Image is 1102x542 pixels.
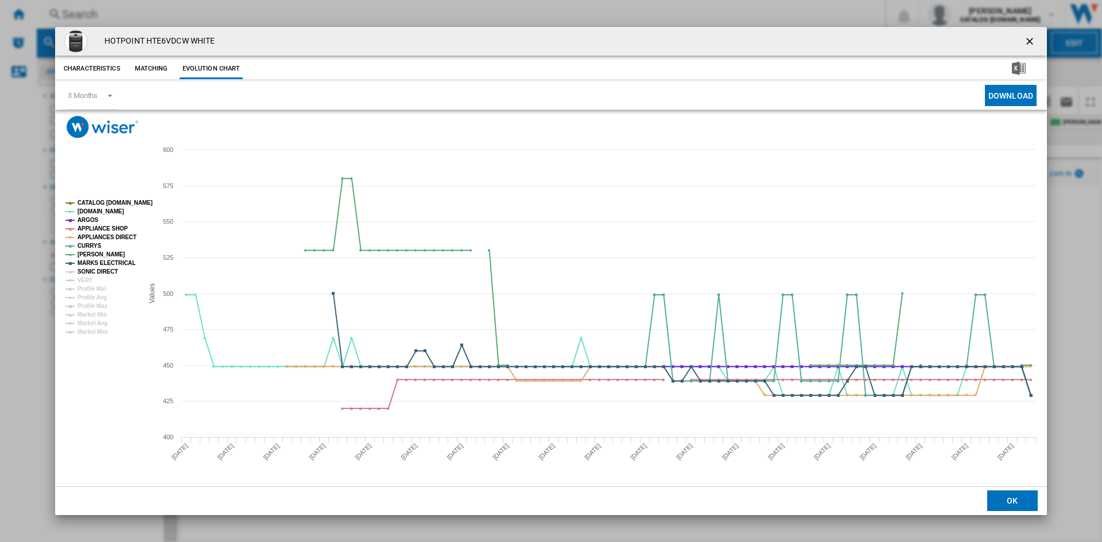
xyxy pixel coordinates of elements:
tspan: [DATE] [537,442,556,461]
button: Characteristics [61,59,123,79]
tspan: [DATE] [399,442,418,461]
tspan: Values [148,283,156,303]
button: Matching [126,59,177,79]
img: fed69e65ed9fb3baa295b981a84e0cf16ae53075_2.jpg [64,30,87,53]
ng-md-icon: getI18NText('BUTTONS.CLOSE_DIALOG') [1024,36,1038,49]
tspan: [DATE] [950,442,969,461]
tspan: [DOMAIN_NAME] [77,208,124,215]
tspan: CATALOG [DOMAIN_NAME] [77,200,153,206]
tspan: [DATE] [721,442,740,461]
tspan: Profile Min [77,286,106,292]
tspan: [DATE] [996,442,1015,461]
tspan: [DATE] [675,442,694,461]
tspan: 600 [163,146,173,153]
tspan: 475 [163,326,173,333]
tspan: [DATE] [216,442,235,461]
tspan: [DATE] [767,442,786,461]
tspan: VERY [77,277,93,283]
tspan: Market Avg [77,320,107,326]
tspan: [DATE] [629,442,648,461]
img: logo_wiser_300x94.png [67,116,138,138]
tspan: [DATE] [262,442,281,461]
button: getI18NText('BUTTONS.CLOSE_DIALOG') [1019,30,1042,53]
tspan: [DATE] [859,442,878,461]
tspan: 500 [163,290,173,297]
tspan: 525 [163,254,173,261]
tspan: Profile Max [77,303,108,309]
tspan: MARKS ELECTRICAL [77,260,135,266]
tspan: 425 [163,397,173,404]
tspan: SONIC DIRECT [77,268,118,275]
tspan: [PERSON_NAME] [77,251,125,258]
h4: HOTPOINT HTE6VDCW WHITE [99,36,215,47]
button: Download in Excel [994,59,1044,79]
tspan: [DATE] [170,442,189,461]
tspan: APPLIANCES DIRECT [77,234,137,240]
tspan: [DATE] [308,442,327,461]
tspan: [DATE] [445,442,464,461]
md-dialog: Product popup [55,27,1047,515]
tspan: 400 [163,434,173,440]
tspan: [DATE] [583,442,602,461]
tspan: Market Min [77,311,107,318]
tspan: 575 [163,182,173,189]
tspan: 550 [163,218,173,225]
tspan: APPLIANCE SHOP [77,225,128,232]
tspan: Market Max [77,329,108,335]
tspan: Profile Avg [77,294,107,301]
tspan: 450 [163,362,173,369]
tspan: [DATE] [354,442,372,461]
tspan: [DATE] [813,442,832,461]
button: Evolution chart [180,59,243,79]
tspan: [DATE] [905,442,923,461]
button: Download [985,85,1037,106]
button: OK [987,490,1038,511]
img: excel-24x24.png [1012,61,1026,75]
tspan: ARGOS [77,217,99,223]
tspan: [DATE] [491,442,510,461]
tspan: CURRYS [77,243,102,249]
div: 3 Months [68,91,98,100]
